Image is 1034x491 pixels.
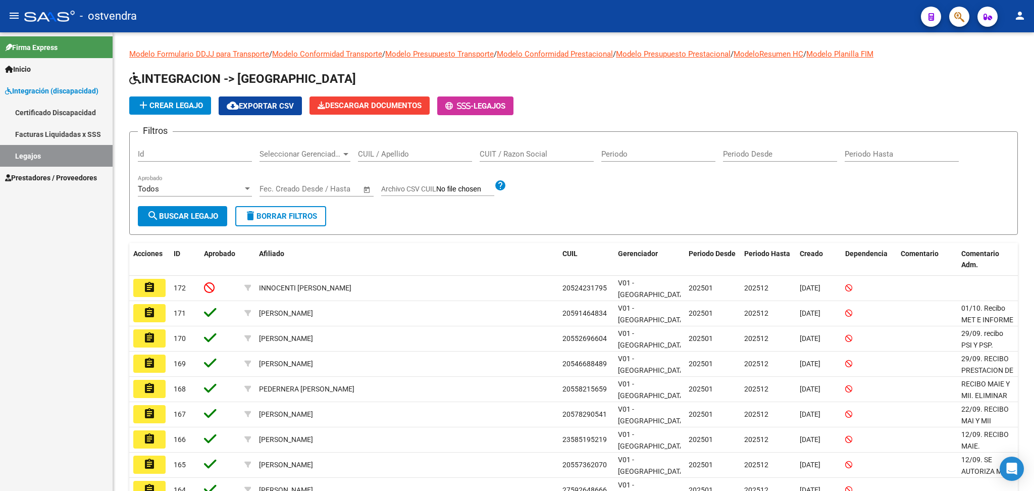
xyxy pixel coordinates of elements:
[143,307,156,319] mat-icon: assignment
[381,185,436,193] span: Archivo CSV CUIL
[744,309,768,317] span: 202512
[744,360,768,368] span: 202512
[689,385,713,393] span: 202501
[961,355,1013,386] span: 29/09. RECIBO PRESTACION DE MAIE
[901,250,939,258] span: Comentario
[734,50,803,59] a: ModeloResumen HC
[800,461,820,469] span: [DATE]
[259,358,313,370] div: [PERSON_NAME]
[174,309,186,317] span: 171
[200,243,240,276] datatable-header-cell: Aprobado
[740,243,796,276] datatable-header-cell: Periodo Hasta
[235,206,326,226] button: Borrar Filtros
[806,50,873,59] a: Modelo Planilla FIM
[227,100,239,112] mat-icon: cloud_download
[689,309,713,317] span: 202501
[5,64,31,75] span: Inicio
[204,250,235,258] span: Aprobado
[137,99,149,111] mat-icon: add
[138,184,159,193] span: Todos
[147,212,218,221] span: Buscar Legajo
[143,382,156,395] mat-icon: assignment
[259,308,313,319] div: [PERSON_NAME]
[318,101,422,110] span: Descargar Documentos
[689,410,713,418] span: 202501
[133,250,163,258] span: Acciones
[174,334,186,342] span: 170
[174,360,186,368] span: 169
[143,408,156,420] mat-icon: assignment
[174,250,180,258] span: ID
[143,458,156,470] mat-icon: assignment
[961,304,1013,324] span: 01/10. Recibo MET E INFORME
[562,461,607,469] span: 20557362070
[129,96,211,115] button: Crear Legajo
[845,250,888,258] span: Dependencia
[558,243,614,276] datatable-header-cell: CUIL
[244,212,317,221] span: Borrar Filtros
[138,124,173,138] h3: Filtros
[618,250,658,258] span: Gerenciador
[800,410,820,418] span: [DATE]
[800,250,823,258] span: Creado
[961,250,999,269] span: Comentario Adm.
[614,243,685,276] datatable-header-cell: Gerenciador
[744,461,768,469] span: 202512
[385,50,494,59] a: Modelo Presupuesto Transporte
[961,380,1010,422] span: RECIBO MAIE Y MII. ELIMINAR PRESTADOR ERRONEO.
[685,243,740,276] datatable-header-cell: Periodo Desde
[129,50,269,59] a: Modelo Formulario DDJJ para Transporte
[562,284,607,292] span: 20524231795
[445,102,474,111] span: -
[618,355,686,374] span: V01 - [GEOGRAPHIC_DATA]
[618,456,686,475] span: V01 - [GEOGRAPHIC_DATA]
[227,102,294,111] span: Exportar CSV
[497,50,613,59] a: Modelo Conformidad Prestacional
[259,383,354,395] div: PEDERNERA [PERSON_NAME]
[143,357,156,369] mat-icon: assignment
[361,184,373,195] button: Open calendar
[8,10,20,22] mat-icon: menu
[309,96,430,115] button: Descargar Documentos
[174,461,186,469] span: 165
[800,435,820,444] span: [DATE]
[796,243,841,276] datatable-header-cell: Creado
[618,430,686,450] span: V01 - [GEOGRAPHIC_DATA]
[5,42,58,53] span: Firma Express
[897,243,957,276] datatable-header-cell: Comentario
[616,50,731,59] a: Modelo Presupuesto Prestacional
[174,410,186,418] span: 167
[174,385,186,393] span: 168
[689,334,713,342] span: 202501
[800,309,820,317] span: [DATE]
[618,405,686,425] span: V01 - [GEOGRAPHIC_DATA]
[961,329,1013,372] span: 29/09. recibo PSI Y PSP. INFORMAR ESTADO DE PSM
[961,405,1009,425] span: 22/09. RECIBO MAI Y MII
[80,5,137,27] span: - ostvendra
[255,243,558,276] datatable-header-cell: Afiliado
[309,184,358,193] input: Fecha fin
[689,250,736,258] span: Periodo Desde
[272,50,382,59] a: Modelo Conformidad Transporte
[260,184,300,193] input: Fecha inicio
[800,360,820,368] span: [DATE]
[5,172,97,183] span: Prestadores / Proveedores
[494,179,506,191] mat-icon: help
[437,96,513,115] button: -Legajos
[800,284,820,292] span: [DATE]
[147,210,159,222] mat-icon: search
[138,206,227,226] button: Buscar Legajo
[689,461,713,469] span: 202501
[129,72,356,86] span: INTEGRACION -> [GEOGRAPHIC_DATA]
[129,243,170,276] datatable-header-cell: Acciones
[143,281,156,293] mat-icon: assignment
[143,332,156,344] mat-icon: assignment
[474,102,505,111] span: Legajos
[744,284,768,292] span: 202512
[618,304,686,324] span: V01 - [GEOGRAPHIC_DATA]
[618,279,686,299] span: V01 - [GEOGRAPHIC_DATA]
[618,329,686,349] span: V01 - [GEOGRAPHIC_DATA]
[259,409,313,420] div: [PERSON_NAME]
[744,435,768,444] span: 202512
[744,385,768,393] span: 202512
